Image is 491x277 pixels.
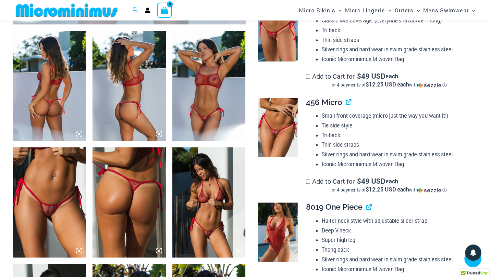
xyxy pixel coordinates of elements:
div: or 4 payments of$12.25 USD eachwithSezzle Click to learn more about Sezzle [306,82,473,88]
span: 49 USD [357,73,385,79]
input: Add to Cart for$49 USD eachor 4 payments of$12.25 USD eachwithSezzle Click to learn more about Se... [306,179,310,184]
img: MM SHOP LOGO FLAT [13,3,120,18]
li: Thin side straps [322,140,473,150]
a: Account icon link [145,7,151,13]
li: Tri-back [322,130,473,140]
img: Summer Storm Red 8019 One Piece [258,203,297,262]
li: Silver rings and hard wear in swim-grade stainless steel [322,45,473,54]
a: Micro LingerieMenu ToggleMenu Toggle [343,2,393,19]
img: Summer Storm Red 332 Crop Top 449 Thong [172,31,245,141]
span: $12.25 USD each [366,81,409,88]
div: or 4 payments of with [306,187,473,193]
li: Tie-side style [322,121,473,130]
span: Mens Swimwear [423,2,469,19]
li: Iconic Microminimus M woven flag [322,54,473,64]
span: $ [357,176,361,186]
li: Small front coverage (micro just the way you want it!) [322,111,473,121]
li: Deep V-neck [322,226,473,235]
li: Silver rings and hard wear in swim-grade stainless steel [322,255,473,264]
img: Summer Storm Red 332 Crop Top 449 Thong [13,31,86,141]
img: Summer Storm Red 456 Micro [258,98,297,157]
li: Classic 449 coverage. (Everyone’s favourite Thong) [322,16,473,25]
img: Sezzle [418,82,441,88]
span: 8019 One Piece [306,202,362,212]
span: each [386,178,398,184]
li: Iconic Microminimus M woven flag [322,264,473,274]
div: or 4 payments of with [306,82,473,88]
span: 49 USD [357,178,385,184]
span: Menu Toggle [385,2,391,19]
span: Micro Lingerie [345,2,385,19]
li: Thong back [322,245,473,255]
span: $12.25 USD each [366,186,409,193]
span: 456 Micro [306,98,342,107]
img: Summer Storm Red 332 Crop Top 449 Thong [92,31,166,141]
img: Summer Storm Red 312 Tri Top 456 Micro [172,147,245,257]
input: Add to Cart for$49 USD eachor 4 payments of$12.25 USD eachwithSezzle Click to learn more about Se... [306,74,310,79]
img: Summer Storm Red 456 Micro [13,147,86,257]
span: each [386,73,398,79]
a: Mens SwimwearMenu ToggleMenu Toggle [422,2,477,19]
li: Silver rings and hard wear in swim-grade stainless steel [322,150,473,159]
label: Add to Cart for [306,177,473,193]
li: Halter neck style with adjustable slider strap [322,216,473,226]
a: View Shopping Cart, empty [157,3,172,18]
li: Tri back [322,25,473,35]
a: Search icon link [132,6,138,15]
span: Menu Toggle [335,2,342,19]
li: Iconic Microminimus M woven flag [322,159,473,169]
label: Add to Cart for [306,72,473,88]
div: or 4 payments of$12.25 USD eachwithSezzle Click to learn more about Sezzle [306,187,473,193]
span: Micro Bikinis [299,2,335,19]
span: $ [357,71,361,81]
li: Super high leg [322,235,473,245]
span: Menu Toggle [413,2,420,19]
img: Summer Storm Red 449 Thong [258,3,297,62]
nav: Site Navigation [296,1,478,20]
a: Micro BikinisMenu ToggleMenu Toggle [297,2,343,19]
img: Summer Storm Red 456 Micro [92,147,166,257]
span: Menu Toggle [469,2,475,19]
img: Sezzle [418,187,441,193]
a: OutersMenu ToggleMenu Toggle [393,2,422,19]
li: Thin side straps [322,35,473,45]
span: Outers [395,2,413,19]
